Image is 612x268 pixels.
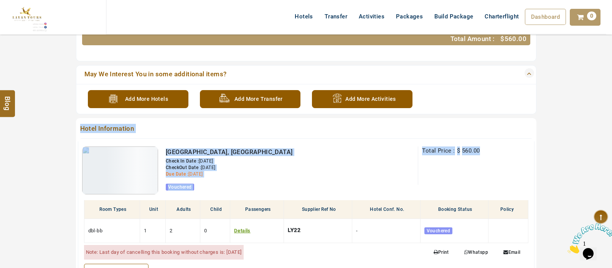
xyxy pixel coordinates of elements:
[319,9,353,24] a: Transfer
[353,9,390,24] a: Activities
[500,207,514,212] span: Policy
[479,9,525,24] a: Charterflight
[390,9,429,24] a: Packages
[166,158,199,164] span: Check In Date :
[188,171,203,177] span: [DATE]
[166,171,188,177] span: Due Date :
[356,228,358,233] span: -
[84,200,140,219] th: Room Types
[199,158,213,164] span: [DATE]
[434,250,449,255] span: Print
[3,96,13,102] span: Blog
[234,228,251,233] a: Details
[284,200,352,219] th: Supplier Ref No
[3,3,51,33] img: Chat attention grabber
[503,250,520,255] span: Email
[498,247,526,258] a: Email
[459,247,494,258] a: Whatspp
[165,200,200,219] th: Adults
[462,147,480,154] span: 560.00
[6,3,48,32] img: The Royal Line Holidays
[289,9,318,24] a: Hotels
[587,12,596,20] span: 0
[352,200,421,219] th: Hotel Conf. No.
[82,69,485,80] a: May We Interest You in some additional items?
[200,200,230,219] th: Child
[420,200,488,219] th: Booking Status
[230,200,284,219] th: Passengers
[422,147,455,154] span: Total Price :
[570,9,600,26] a: 0
[485,13,519,20] span: Charterflight
[457,147,460,154] span: $
[144,228,147,233] span: 1
[166,184,194,191] span: Vouchered
[345,91,396,105] span: Add More Activities
[88,228,102,233] span: dbl-bb
[166,165,201,170] span: CheckOut Date :
[531,13,560,20] span: Dashboard
[464,250,488,255] span: Whatspp
[82,146,158,194] img: 1-ThumbNail.jpg
[166,148,292,156] span: [GEOGRAPHIC_DATA], [GEOGRAPHIC_DATA]
[78,124,489,135] span: Hotel Information
[125,91,168,105] span: Add More Hotels
[3,3,6,10] span: 1
[234,91,283,105] span: Add More Transfer
[428,247,454,258] a: Print
[424,227,453,234] span: Vouchered
[170,228,172,233] span: 2
[429,9,479,24] a: Build Package
[201,165,215,170] span: [DATE]
[86,249,242,255] span: Note: Last day of cancelling this booking without charges is: [DATE]
[140,200,165,219] th: Unit
[204,228,207,233] span: 0
[288,225,304,237] div: LY22
[564,220,612,256] iframe: chat widget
